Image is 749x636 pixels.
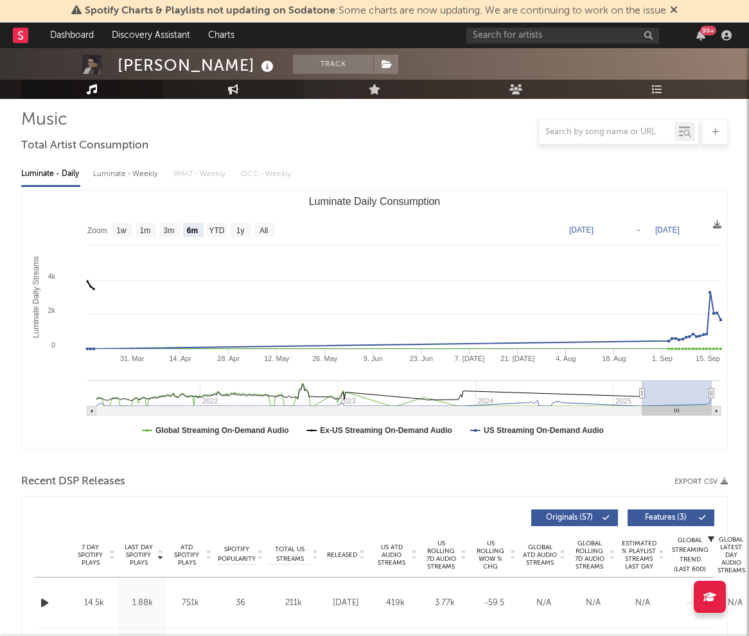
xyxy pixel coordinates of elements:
text: 2k [48,306,55,314]
text: 4. Aug [556,355,576,362]
text: 0 [51,341,55,349]
div: 36 [218,597,263,610]
span: US Rolling 7D Audio Streams [423,540,459,570]
input: Search for artists [466,28,659,44]
span: Total US Streams [269,545,310,564]
text: [DATE] [569,225,594,234]
span: Originals ( 57 ) [540,514,599,522]
span: Recent DSP Releases [21,474,125,490]
span: ATD Spotify Plays [170,543,204,567]
text: 6m [187,226,198,235]
text: All [260,226,268,235]
text: 18. Aug [602,355,626,362]
svg: Luminate Daily Consumption [22,191,727,448]
div: [PERSON_NAME] [118,55,277,76]
div: Luminate - Daily [21,163,80,185]
span: Music [21,112,67,128]
button: Track [293,55,373,74]
text: US Streaming On-Demand Audio [484,426,604,435]
div: 3.77k [423,597,466,610]
button: 99+ [696,30,705,40]
text: 31. Mar [120,355,145,362]
text: YTD [209,226,224,235]
div: Luminate - Weekly [93,163,161,185]
span: Last Day Spotify Plays [121,543,155,567]
text: 9. Jun [364,355,383,362]
button: Originals(57) [531,509,618,526]
div: N/A [522,597,565,610]
a: Discovery Assistant [103,22,199,48]
span: Dismiss [670,6,678,16]
span: Global ATD Audio Streams [522,543,558,567]
span: Spotify Charts & Playlists not updating on Sodatone [85,6,335,16]
text: 7. [DATE] [454,355,484,362]
text: 1w [116,226,127,235]
text: 4k [48,272,55,280]
text: 15. Sep [696,355,720,362]
span: 7 Day Spotify Plays [73,543,107,567]
span: Global Latest Day Audio Streams [716,536,746,574]
text: 1. Sep [652,355,673,362]
button: Export CSV [674,478,728,486]
text: Global Streaming On-Demand Audio [155,426,289,435]
div: Global Streaming Trend (Last 60D) [671,536,709,574]
text: 14. Apr [169,355,191,362]
text: Luminate Daily Consumption [309,196,441,207]
text: 12. May [264,355,290,362]
span: Total Artist Consumption [21,138,148,154]
text: [DATE] [655,225,680,234]
span: Spotify Popularity [218,545,256,564]
div: [DATE] [324,597,367,610]
text: → [634,225,642,234]
button: Features(3) [628,509,714,526]
span: Released [327,551,357,559]
span: : Some charts are now updating. We are continuing to work on the issue [85,6,666,16]
text: 1y [236,226,245,235]
text: 1m [140,226,151,235]
span: US Rolling WoW % Chg [473,540,508,570]
text: 28. Apr [217,355,240,362]
text: Zoom [87,226,107,235]
div: 1.88k [121,597,163,610]
span: US ATD Audio Streams [374,543,409,567]
a: Charts [199,22,243,48]
div: 211k [269,597,318,610]
span: Global Rolling 7D Audio Streams [572,540,607,570]
div: -59.5 [473,597,516,610]
div: N/A [572,597,615,610]
div: N/A [621,597,664,610]
text: 26. May [312,355,338,362]
text: 23. Jun [410,355,433,362]
text: 3m [164,226,175,235]
span: Features ( 3 ) [636,514,695,522]
text: Luminate Daily Streams [31,256,40,338]
div: 751k [170,597,211,610]
text: 21. [DATE] [500,355,534,362]
div: 419k [374,597,417,610]
a: Dashboard [41,22,103,48]
text: Ex-US Streaming On-Demand Audio [320,426,452,435]
div: 14.5k [73,597,115,610]
div: 99 + [700,26,716,35]
input: Search by song name or URL [539,127,674,137]
span: Estimated % Playlist Streams Last Day [621,540,656,570]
